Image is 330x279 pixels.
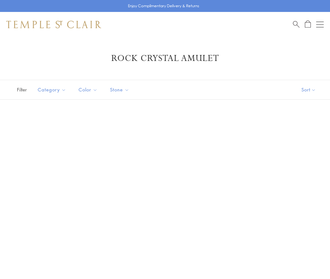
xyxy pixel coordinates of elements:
[75,86,102,94] span: Color
[305,20,311,28] a: Open Shopping Bag
[33,83,71,97] button: Category
[316,21,324,28] button: Open navigation
[287,80,330,99] button: Show sort by
[105,83,134,97] button: Stone
[128,3,199,9] p: Enjoy Complimentary Delivery & Returns
[107,86,134,94] span: Stone
[74,83,102,97] button: Color
[293,20,300,28] a: Search
[6,21,101,28] img: Temple St. Clair
[35,86,71,94] span: Category
[16,53,314,64] h1: Rock Crystal Amulet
